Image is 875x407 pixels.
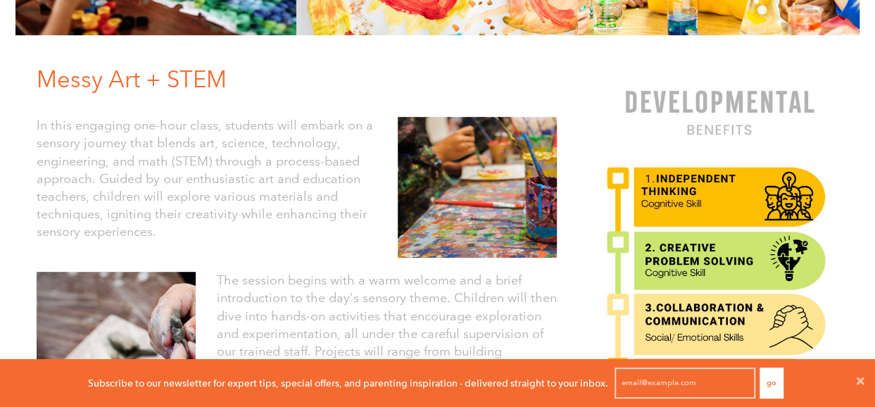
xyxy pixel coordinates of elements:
p: Subscribe to our newsletter for expert tips, special offers, and parenting inspiration - delivere... [88,375,608,391]
input: email@example.com [615,368,755,399]
h1: Messy Art + STEM [37,63,568,96]
button: Go [760,368,783,399]
font: In this engaging one-hour class, students will embark on a sensory journey that blends art, scien... [37,118,373,239]
font: The session begins with a warm welcome and a brief introduction to the day's sensory theme. Child... [217,273,557,394]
